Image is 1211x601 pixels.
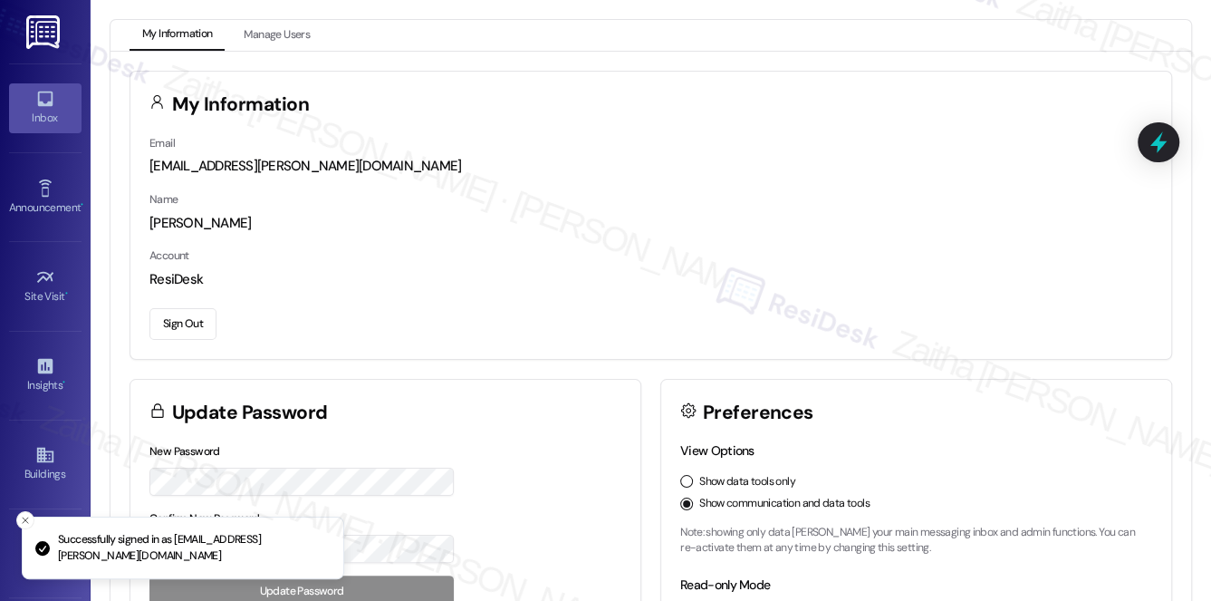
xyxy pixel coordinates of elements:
div: [EMAIL_ADDRESS][PERSON_NAME][DOMAIN_NAME] [149,157,1152,176]
a: Site Visit • [9,262,82,311]
div: ResiDesk [149,270,1152,289]
h3: Preferences [703,403,813,422]
label: Name [149,192,178,207]
button: Manage Users [231,20,322,51]
label: Read-only Mode [680,577,770,593]
span: • [81,199,83,211]
span: • [65,287,68,300]
a: Inbox [9,83,82,132]
button: My Information [130,20,225,51]
p: Note: showing only data [PERSON_NAME] your main messaging inbox and admin functions. You can re-a... [680,525,1152,557]
label: New Password [149,444,220,459]
h3: Update Password [172,403,328,422]
a: Leads [9,529,82,578]
button: Close toast [16,511,34,529]
a: Buildings [9,440,82,489]
img: ResiDesk Logo [26,15,63,49]
label: Email [149,136,175,150]
label: View Options [680,442,754,459]
span: • [62,376,65,389]
div: [PERSON_NAME] [149,214,1152,233]
button: Sign Out [149,308,216,340]
label: Show communication and data tools [699,496,870,512]
label: Account [149,248,189,263]
a: Insights • [9,351,82,400]
label: Show data tools only [699,474,795,490]
h3: My Information [172,95,310,114]
p: Successfully signed in as [EMAIL_ADDRESS][PERSON_NAME][DOMAIN_NAME] [58,532,329,564]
